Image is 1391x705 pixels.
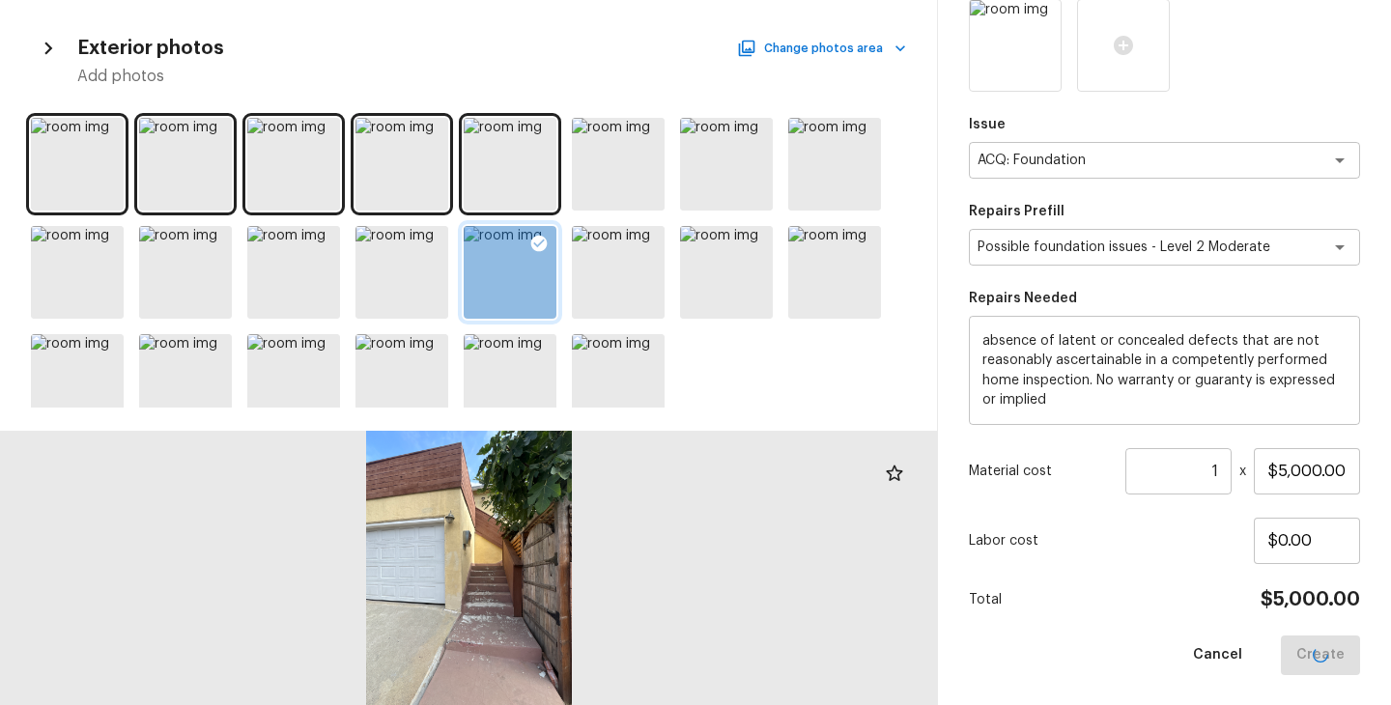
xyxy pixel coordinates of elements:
button: Open [1326,147,1353,174]
textarea: Possible foundation issues - Level 2 Moderate: Disclaimer: This is NOT a technically exhaustive i... [982,332,1347,409]
h4: $5,000.00 [1261,587,1360,612]
textarea: ACQ: Foundation [978,151,1297,170]
h5: Add photos [77,66,906,87]
p: Repairs Needed [969,289,1360,308]
button: Change photos area [741,36,906,61]
p: Labor cost [969,531,1254,550]
p: Repairs Prefill [969,202,1360,221]
p: Issue [969,115,1360,134]
h4: Exterior photos [77,36,224,61]
p: Total [969,590,1002,609]
button: Open [1326,234,1353,261]
textarea: Possible foundation issues - Level 2 Moderate (post 1985) [978,238,1297,257]
div: x [969,448,1360,494]
button: Cancel [1178,635,1258,675]
p: Material cost [969,462,1118,481]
